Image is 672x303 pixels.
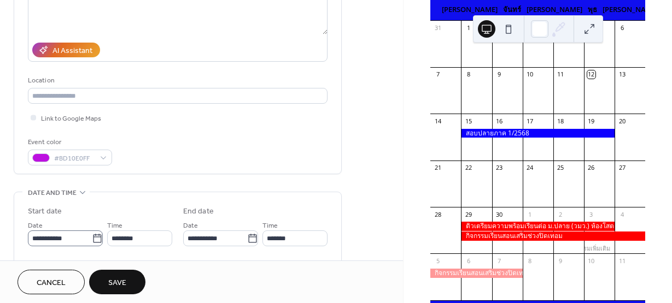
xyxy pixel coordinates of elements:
button: Save [89,270,145,294]
div: กิจกรรมเรียนสอนเสริมช่วงปิดเทอม [461,231,645,241]
div: 6 [464,257,472,265]
span: Save [108,277,126,289]
div: 10 [526,70,534,79]
div: 25 [557,164,565,172]
span: Date [28,220,43,231]
div: 8 [464,70,472,79]
div: กิจกรรมเรียนสอนเสริมช่วงปิดเทอม [430,269,522,278]
button: AI Assistant [32,43,100,57]
button: 2 ดูกิจกรรมเพิ่มเติม [556,241,615,254]
div: 17 [526,117,534,125]
div: 22 [464,164,472,172]
div: 11 [557,70,565,79]
div: 16 [495,117,504,125]
div: 2 [557,210,565,218]
div: 1 [464,24,472,32]
div: 15 [464,117,472,125]
div: 12 [587,70,595,79]
span: Date and time [28,187,77,199]
div: 4 [618,210,626,218]
div: 11 [618,257,626,265]
div: 24 [526,164,534,172]
div: 7 [495,257,504,265]
div: 5 [434,257,442,265]
div: Event color [28,136,110,148]
div: 20 [618,117,626,125]
div: 10 [587,257,595,265]
span: Cancel [37,277,66,289]
div: 9 [495,70,504,79]
span: Link to Google Maps [41,113,101,124]
button: Cancel [17,270,85,294]
div: สอบปลายภาค 1/2568 [461,129,614,138]
span: Date [183,220,198,231]
span: Time [262,220,278,231]
div: 18 [557,117,565,125]
div: 3 [587,210,595,218]
div: 13 [618,70,626,79]
span: #BD10E0FF [54,153,95,164]
div: 9 [557,257,565,265]
div: End date [183,206,214,217]
div: 7 [434,70,442,79]
div: 28 [434,210,442,218]
div: 27 [618,164,626,172]
div: 23 [495,164,504,172]
div: 1 [526,210,534,218]
div: Location [28,75,325,86]
div: 19 [587,117,595,125]
div: 21 [434,164,442,172]
div: 31 [434,24,442,32]
div: ติวเตรียมความพร้อมเรียนต่อ ม.ปลาย (วมว.) ห้องโสต 5 [461,222,614,231]
div: 14 [434,117,442,125]
div: 30 [495,210,504,218]
div: 6 [618,24,626,32]
div: 26 [587,164,595,172]
div: 29 [464,210,472,218]
div: Start date [28,206,62,217]
div: AI Assistant [52,45,92,57]
div: 8 [526,257,534,265]
span: Time [107,220,122,231]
